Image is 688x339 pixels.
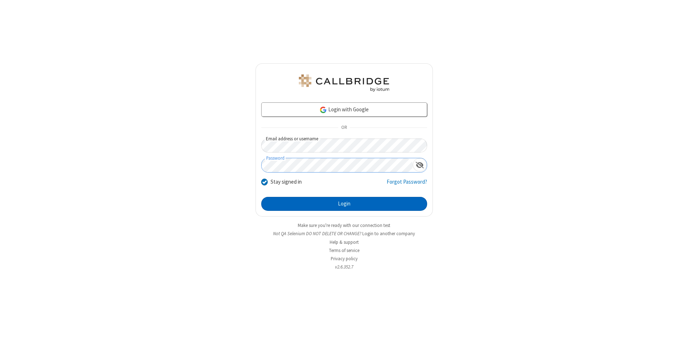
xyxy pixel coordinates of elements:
a: Privacy policy [331,256,358,262]
label: Stay signed in [271,178,302,186]
input: Email address or username [261,139,427,152]
a: Help & support [330,239,359,245]
img: QA Selenium DO NOT DELETE OR CHANGE [297,74,391,92]
a: Forgot Password? [387,178,427,192]
a: Login with Google [261,102,427,117]
input: Password [262,158,413,172]
li: v2.6.352.7 [255,263,433,270]
div: Show password [413,158,427,171]
span: OR [338,123,350,133]
button: Login to another company [362,230,415,237]
a: Terms of service [329,247,359,253]
img: google-icon.png [319,106,327,114]
a: Make sure you're ready with our connection test [298,222,390,228]
button: Login [261,197,427,211]
iframe: Chat [670,320,683,334]
li: Not QA Selenium DO NOT DELETE OR CHANGE? [255,230,433,237]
